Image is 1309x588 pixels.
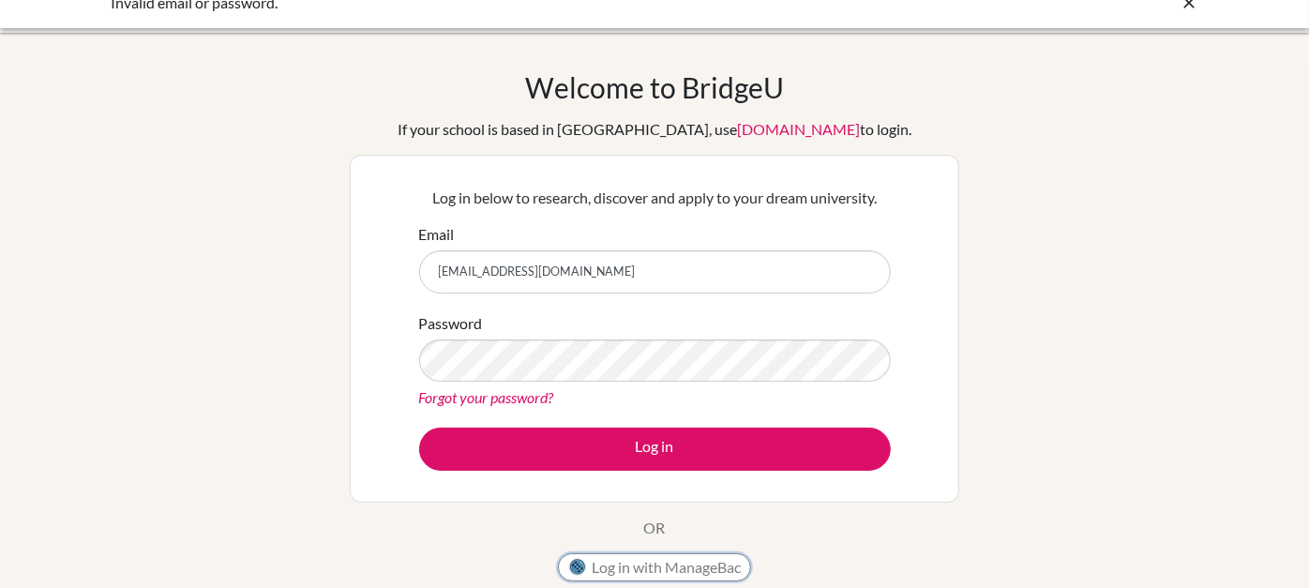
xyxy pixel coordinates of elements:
p: Log in below to research, discover and apply to your dream university. [419,187,891,209]
label: Email [419,223,455,246]
a: [DOMAIN_NAME] [737,120,860,138]
p: OR [644,517,666,539]
button: Log in [419,428,891,471]
a: Forgot your password? [419,388,554,406]
label: Password [419,312,483,335]
h1: Welcome to BridgeU [525,70,784,104]
div: If your school is based in [GEOGRAPHIC_DATA], use to login. [398,118,911,141]
button: Log in with ManageBac [558,553,751,581]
